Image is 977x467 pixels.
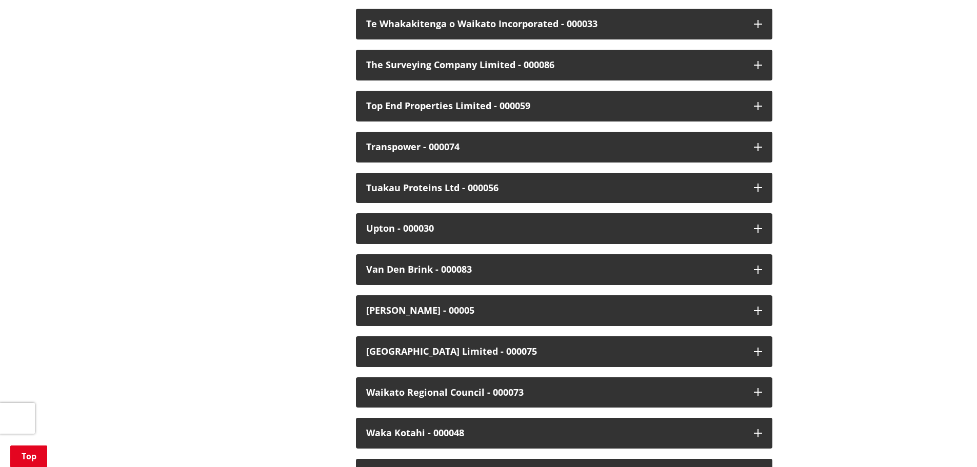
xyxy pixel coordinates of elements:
[356,132,772,163] button: Transpower - 000074
[356,213,772,244] button: Upton - 000030
[356,50,772,80] button: The Surveying Company Limited - 000086
[366,428,744,438] div: Waka Kotahi - 000048
[356,418,772,449] button: Waka Kotahi - 000048
[366,142,744,152] div: Transpower - 000074
[356,336,772,367] button: [GEOGRAPHIC_DATA] Limited - 000075
[366,306,744,316] div: [PERSON_NAME] - 00005
[356,377,772,408] button: Waikato Regional Council - 000073
[366,60,744,70] div: The Surveying Company Limited - 000086
[366,101,744,111] div: Top End Properties Limited - 000059
[356,295,772,326] button: [PERSON_NAME] - 00005
[366,388,744,398] div: Waikato Regional Council - 000073
[356,9,772,39] button: Te Whakakitenga o Waikato Incorporated - 000033
[930,424,967,461] iframe: Messenger Launcher
[356,91,772,121] button: Top End Properties Limited - 000059
[366,224,744,234] div: Upton - 000030
[356,254,772,285] button: Van Den Brink - 000083
[10,445,47,467] a: Top
[366,19,744,29] div: Te Whakakitenga o Waikato Incorporated - 000033
[366,265,744,275] div: Van Den Brink - 000083
[366,183,744,193] div: Tuakau Proteins Ltd - 000056
[366,347,744,357] div: [GEOGRAPHIC_DATA] Limited - 000075
[356,173,772,204] button: Tuakau Proteins Ltd - 000056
